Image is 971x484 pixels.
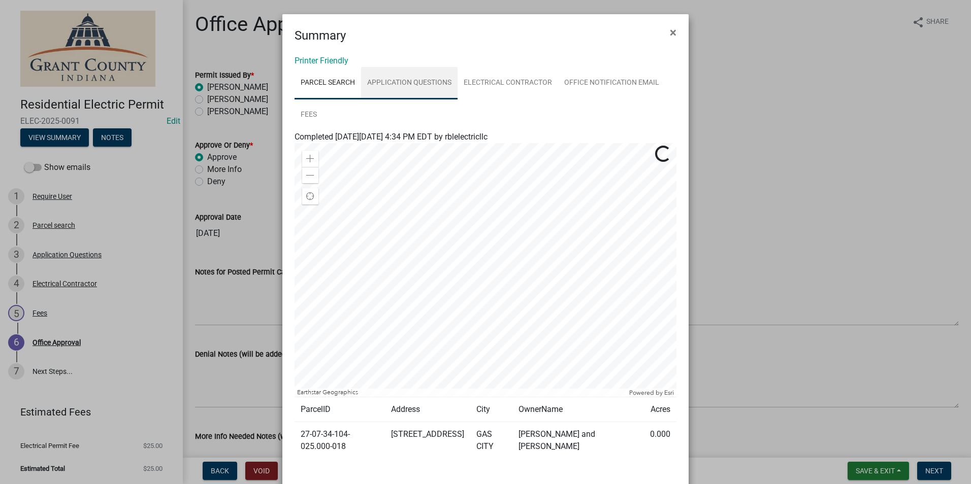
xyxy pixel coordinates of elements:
[295,56,348,65] a: Printer Friendly
[558,67,665,99] a: Office Notification Email
[302,151,318,167] div: Zoom in
[295,26,346,45] h4: Summary
[361,67,458,99] a: Application Questions
[644,422,676,459] td: 0.000
[662,18,685,47] button: Close
[295,132,488,142] span: Completed [DATE][DATE] 4:34 PM EDT by rblelectricllc
[295,397,385,422] td: ParcelID
[670,25,676,40] span: ×
[295,389,627,397] div: Earthstar Geographics
[627,389,676,397] div: Powered by
[470,397,513,422] td: City
[295,422,385,459] td: 27-07-34-104-025.000-018
[295,67,361,99] a: Parcel search
[664,389,674,396] a: Esri
[458,67,558,99] a: Electrical Contractor
[302,167,318,183] div: Zoom out
[385,422,470,459] td: [STREET_ADDRESS]
[470,422,513,459] td: GAS CITY
[512,397,644,422] td: OwnerName
[512,422,644,459] td: [PERSON_NAME] and [PERSON_NAME]
[385,397,470,422] td: Address
[302,188,318,204] div: Find my location
[295,99,323,131] a: Fees
[644,397,676,422] td: Acres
